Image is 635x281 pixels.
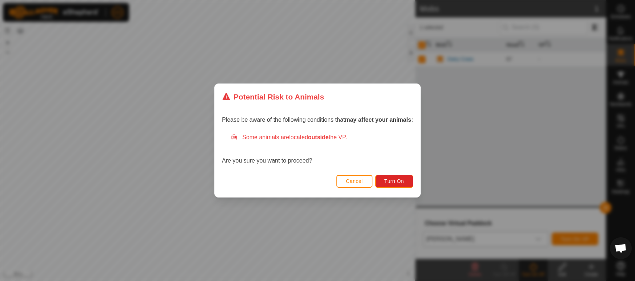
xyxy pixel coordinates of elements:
span: Turn On [384,178,404,184]
div: Potential Risk to Animals [222,91,324,102]
button: Cancel [336,175,372,188]
span: located the VP. [289,134,347,140]
strong: may affect your animals: [345,117,413,123]
div: Are you sure you want to proceed? [222,133,413,165]
div: Open chat [610,237,632,259]
strong: outside [308,134,329,140]
button: Turn On [375,175,413,188]
span: Cancel [346,178,363,184]
span: Please be aware of the following conditions that [222,117,413,123]
div: Some animals are [231,133,413,142]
